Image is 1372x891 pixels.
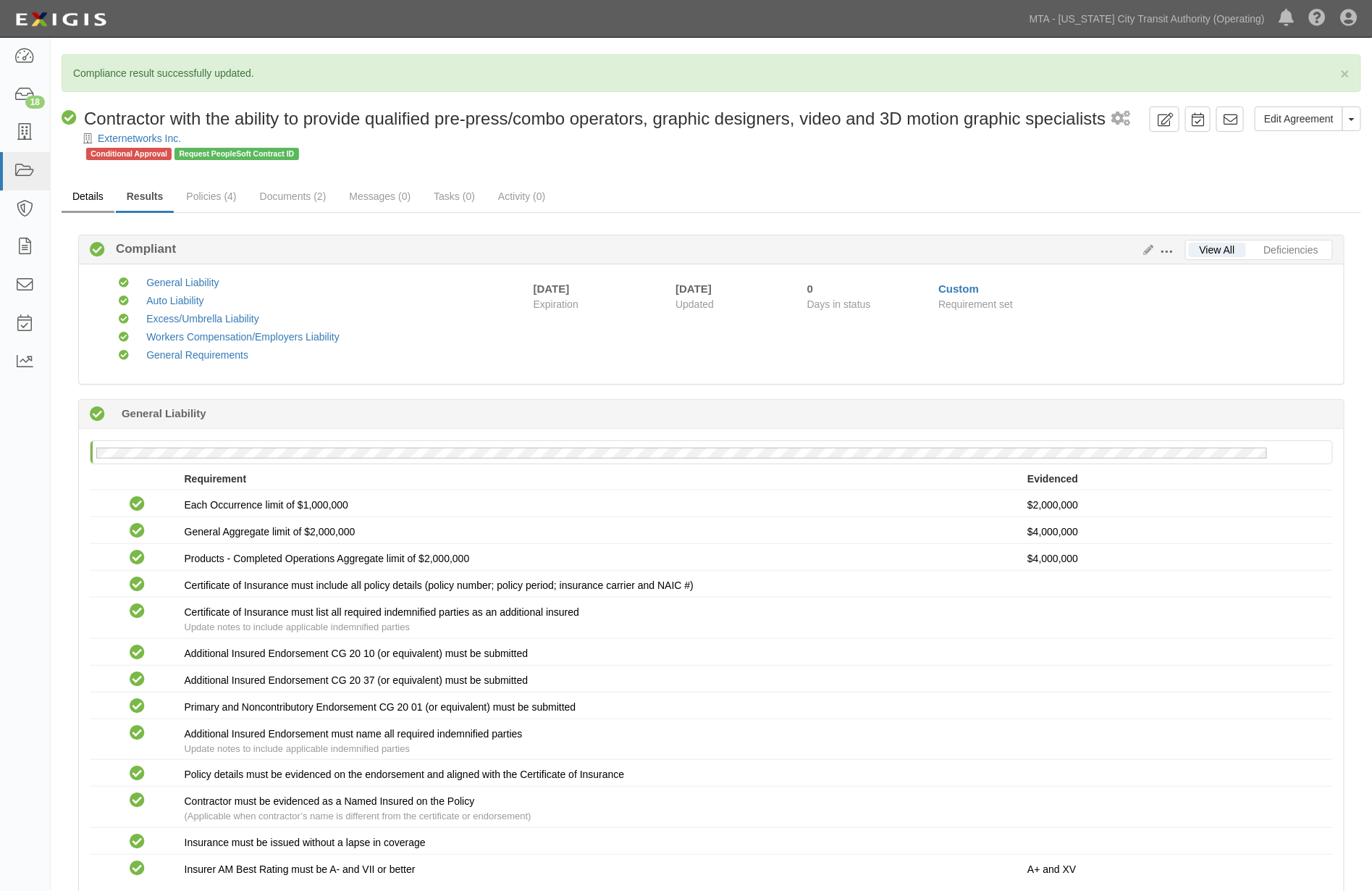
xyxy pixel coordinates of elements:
[534,281,570,296] div: [DATE]
[130,834,145,850] i: Compliant
[174,148,298,160] span: Request PeopleSoft Contract ID
[1027,551,1322,566] p: $4,000,000
[185,795,475,807] span: Contractor must be evidenced as a Named Insured on the Policy
[1027,498,1322,512] p: $2,000,000
[185,811,531,821] span: (Applicable when contractor’s name is different from the certificate or endorsement)
[84,109,1106,128] span: Contractor with the ability to provide qualified pre-press/combo operators, graphic designers, vi...
[185,580,694,591] span: Certificate of Insurance must include all policy details (policy number; policy period; insurance...
[130,645,145,661] i: Compliant
[119,332,129,343] i: Compliant
[130,766,145,782] i: Compliant
[119,314,129,325] i: Compliant
[119,278,129,288] i: Compliant
[423,182,486,211] a: Tasks (0)
[807,281,928,296] div: Since 09/10/2025
[11,7,111,33] img: logo-5460c22ac91f19d4615b14bd174203de0afe785f0fc80cf4dbbc73dc1793850b.png
[185,743,410,754] span: Update notes to include applicable indemnified parties
[185,863,416,875] span: Insurer AM Best Rating must be A- and VII or better
[185,837,426,848] span: Insurance must be issued without a lapse in coverage
[119,296,129,306] i: Compliant
[1027,524,1322,539] p: $4,000,000
[130,551,145,566] i: Compliant
[1022,4,1272,33] a: MTA - [US_STATE] City Transit Authority (Operating)
[1027,473,1078,485] strong: Evidenced
[1253,243,1329,257] a: Deficiencies
[122,406,206,421] b: General Liability
[130,524,145,539] i: Compliant
[1309,10,1326,28] i: Help Center - Complianz
[98,133,181,144] a: Externetworks Inc.
[175,182,247,211] a: Policies (4)
[146,331,340,343] a: Workers Compensation/Employers Liability
[185,728,523,740] span: Additional Insured Endorsement must name all required indemnified parties
[130,672,145,687] i: Compliant
[938,298,1013,310] span: Requirement set
[1255,106,1343,131] a: Edit Agreement
[90,243,105,258] i: Compliant
[130,699,145,714] i: Compliant
[130,861,145,877] i: Compliant
[185,674,529,686] span: Additional Insured Endorsement CG 20 37 (or equivalent) must be submitted
[130,726,145,741] i: Compliant
[1341,66,1350,81] button: Close
[62,106,1106,131] div: Contractor with the ability to provide qualified pre-press/combo operators, graphic designers, vi...
[146,313,259,325] a: Excess/Umbrella Liability
[249,182,337,211] a: Documents (2)
[1138,244,1154,256] a: Edit Results
[25,96,45,109] div: 18
[534,297,665,311] span: Expiration
[130,793,145,808] i: Compliant
[146,277,219,288] a: General Liability
[185,553,470,564] span: Products - Completed Operations Aggregate limit of $2,000,000
[130,497,145,512] i: Compliant
[676,281,786,296] div: [DATE]
[62,182,114,213] a: Details
[1189,243,1246,257] a: View All
[105,240,176,258] b: Compliant
[185,701,576,713] span: Primary and Noncontributory Endorsement CG 20 01 (or equivalent) must be submitted
[62,111,77,126] i: Compliant
[86,148,172,160] span: Conditional Approval
[185,606,580,618] span: Certificate of Insurance must list all required indemnified parties as an additional insured
[338,182,421,211] a: Messages (0)
[185,473,247,485] strong: Requirement
[487,182,556,211] a: Activity (0)
[1341,65,1350,82] span: ×
[185,648,529,659] span: Additional Insured Endorsement CG 20 10 (or equivalent) must be submitted
[119,351,129,361] i: Compliant
[807,298,871,310] span: Days in status
[185,499,348,511] span: Each Occurrence limit of $1,000,000
[185,769,625,780] span: Policy details must be evidenced on the endorsement and aligned with the Certificate of Insurance
[146,349,248,361] a: General Requirements
[90,407,105,422] i: Compliant 0 days (since 09/10/2025)
[1027,862,1322,877] p: A+ and XV
[116,182,174,213] a: Results
[73,66,1350,80] p: Compliance result successfully updated.
[130,604,145,619] i: Compliant
[130,577,145,593] i: Compliant
[938,283,979,295] a: Custom
[185,622,410,632] span: Update notes to include applicable indemnified parties
[676,298,714,310] span: Updated
[1111,112,1130,127] i: 2 scheduled workflows
[146,295,203,306] a: Auto Liability
[185,526,355,537] span: General Aggregate limit of $2,000,000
